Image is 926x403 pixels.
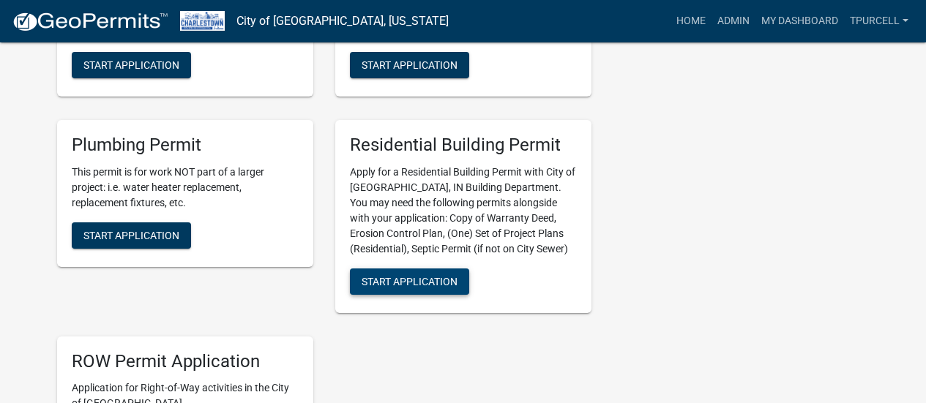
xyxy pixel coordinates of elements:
[72,135,299,156] h5: Plumbing Permit
[83,59,179,70] span: Start Application
[350,268,469,295] button: Start Application
[712,7,755,35] a: Admin
[844,7,914,35] a: Tpurcell
[83,229,179,241] span: Start Application
[350,165,577,257] p: Apply for a Residential Building Permit with City of [GEOGRAPHIC_DATA], IN Building Department. Y...
[72,351,299,372] h5: ROW Permit Application
[72,165,299,211] p: This permit is for work NOT part of a larger project: i.e. water heater replacement, replacement ...
[350,52,469,78] button: Start Application
[180,11,225,31] img: City of Charlestown, Indiana
[671,7,712,35] a: Home
[362,59,458,70] span: Start Application
[362,275,458,287] span: Start Application
[72,52,191,78] button: Start Application
[72,222,191,249] button: Start Application
[350,135,577,156] h5: Residential Building Permit
[236,9,449,34] a: City of [GEOGRAPHIC_DATA], [US_STATE]
[755,7,844,35] a: My Dashboard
